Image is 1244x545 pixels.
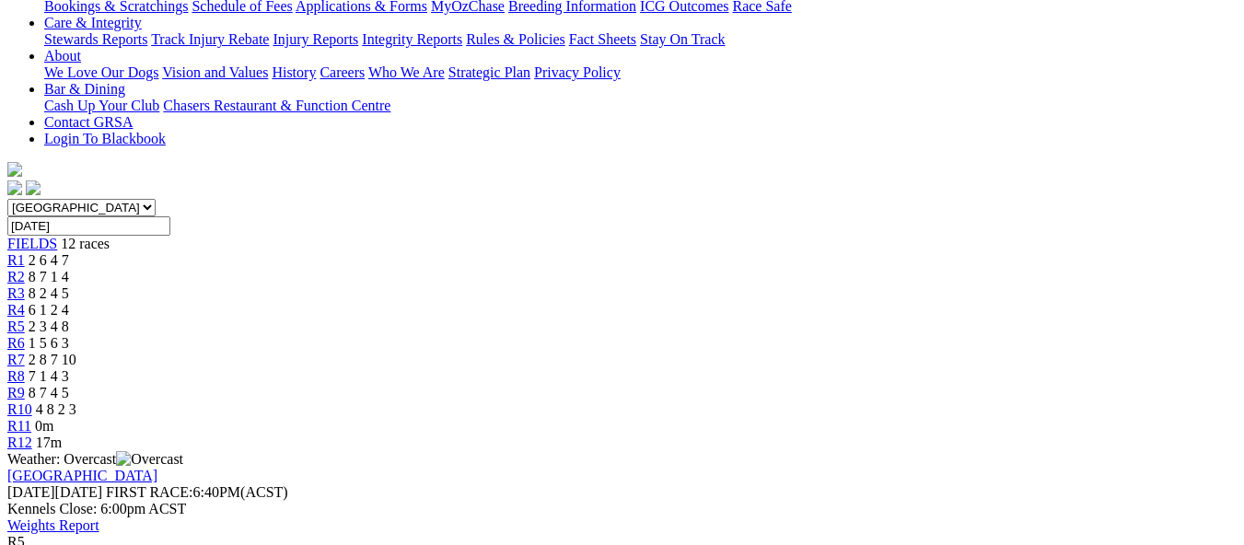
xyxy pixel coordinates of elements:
a: Strategic Plan [448,64,530,80]
span: 8 7 1 4 [29,269,69,284]
span: 4 8 2 3 [36,401,76,417]
span: 1 5 6 3 [29,335,69,351]
span: FIRST RACE: [106,484,192,500]
a: R7 [7,352,25,367]
span: 2 8 7 10 [29,352,76,367]
a: Vision and Values [162,64,268,80]
a: R12 [7,435,32,450]
span: 6 1 2 4 [29,302,69,318]
span: 12 races [61,236,110,251]
a: FIELDS [7,236,57,251]
a: R1 [7,252,25,268]
a: History [272,64,316,80]
a: R8 [7,368,25,384]
a: Stay On Track [640,31,725,47]
a: R10 [7,401,32,417]
span: [DATE] [7,484,102,500]
span: [DATE] [7,484,55,500]
a: R3 [7,285,25,301]
div: Bar & Dining [44,98,1237,114]
a: Fact Sheets [569,31,636,47]
img: facebook.svg [7,180,22,195]
a: Injury Reports [273,31,358,47]
a: Weights Report [7,517,99,533]
span: 0m [35,418,53,434]
span: 2 3 4 8 [29,319,69,334]
a: Integrity Reports [362,31,462,47]
span: 2 6 4 7 [29,252,69,268]
span: 6:40PM(ACST) [106,484,288,500]
div: Kennels Close: 6:00pm ACST [7,501,1237,517]
a: Stewards Reports [44,31,147,47]
a: R9 [7,385,25,400]
a: Care & Integrity [44,15,142,30]
a: Bar & Dining [44,81,125,97]
a: [GEOGRAPHIC_DATA] [7,468,157,483]
span: Weather: Overcast [7,451,183,467]
a: Chasers Restaurant & Function Centre [163,98,390,113]
a: Privacy Policy [534,64,621,80]
a: R6 [7,335,25,351]
a: We Love Our Dogs [44,64,158,80]
div: About [44,64,1237,81]
a: R2 [7,269,25,284]
img: Overcast [116,451,183,468]
a: Login To Blackbook [44,131,166,146]
a: Careers [320,64,365,80]
span: 8 2 4 5 [29,285,69,301]
input: Select date [7,216,170,236]
img: twitter.svg [26,180,41,195]
a: R5 [7,319,25,334]
a: Track Injury Rebate [151,31,269,47]
a: Cash Up Your Club [44,98,159,113]
a: Contact GRSA [44,114,133,130]
a: R11 [7,418,31,434]
div: Care & Integrity [44,31,1237,48]
span: 17m [36,435,62,450]
a: R4 [7,302,25,318]
img: logo-grsa-white.png [7,162,22,177]
span: 8 7 4 5 [29,385,69,400]
a: About [44,48,81,64]
a: Who We Are [368,64,445,80]
span: 7 1 4 3 [29,368,69,384]
a: Rules & Policies [466,31,565,47]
